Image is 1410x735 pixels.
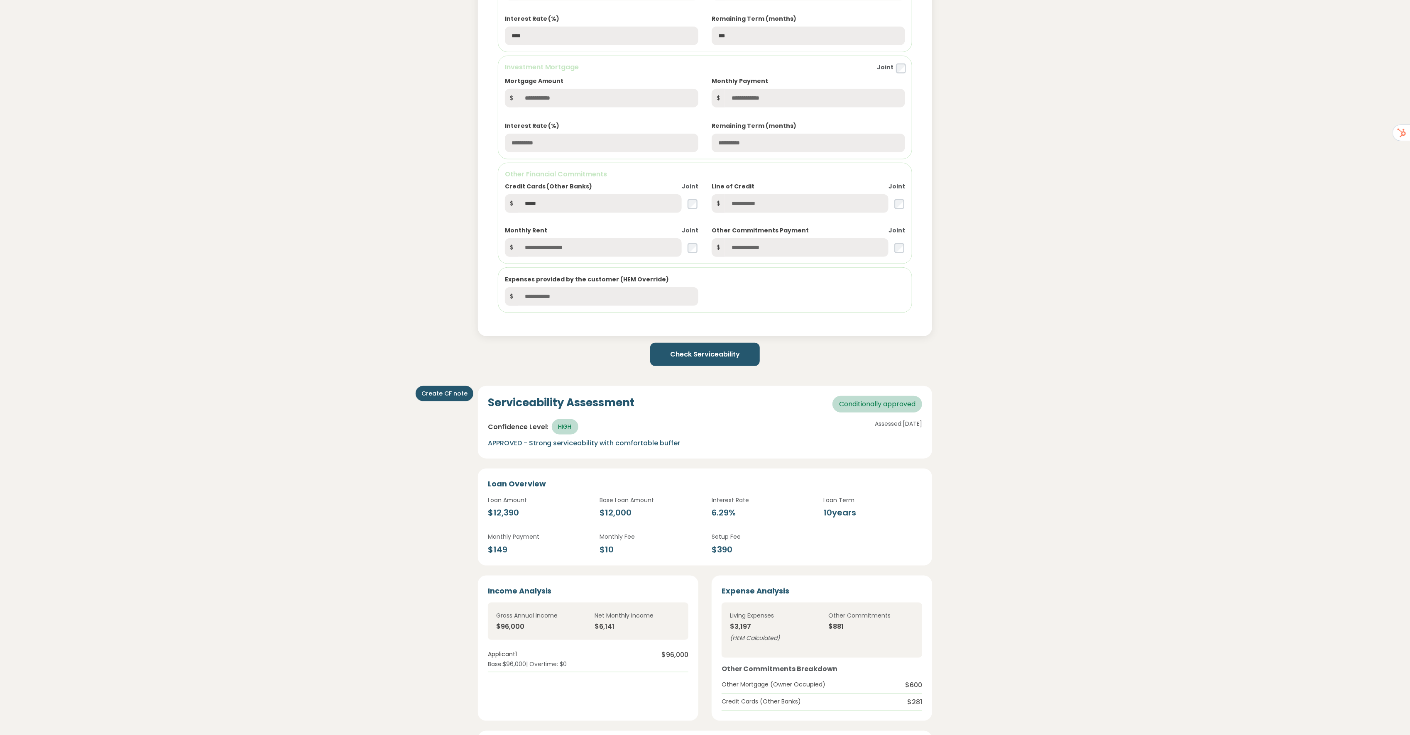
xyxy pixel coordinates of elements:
h6: Other Commitments Breakdown [722,664,922,674]
p: Monthly Payment [488,532,587,541]
span: HIGH [552,419,578,435]
span: $ [505,194,518,213]
div: $881 [829,622,914,632]
p: Gross Annual Income [496,611,582,620]
label: Joint [682,226,698,235]
label: Line of Credit [712,182,754,191]
span: $ [712,238,725,257]
p: Setup Fee [712,532,810,541]
button: Check Serviceability [650,343,760,366]
label: Monthly Payment [712,77,768,85]
p: Loan Amount [488,496,587,505]
div: $96,000 [496,622,582,632]
button: Create CF note [416,386,473,401]
span: Conditionally approved [832,396,922,413]
label: Remaining Term (months) [712,122,796,130]
p: ( HEM Calculated ) [730,633,815,642]
div: Base: $96,000 | Overtime: $0 [488,660,688,669]
div: $390 [712,543,810,556]
span: $ [505,287,518,306]
span: $ [712,194,725,213]
span: Credit Cards (Other Banks) [722,697,801,707]
h5: Expense Analysis [722,586,922,596]
p: Net Monthly Income [595,611,680,620]
span: $ [505,89,518,107]
p: Living Expenses [730,611,815,620]
span: $281 [907,697,922,707]
p: Base Loan Amount [600,496,698,505]
div: $12,000 [600,506,698,519]
h5: Income Analysis [488,586,688,596]
span: $96,000 [661,650,688,660]
p: Monthly Fee [600,532,698,541]
label: Expenses provided by the customer (HEM Override) [505,275,669,284]
label: Joint [889,226,905,235]
p: Other Commitments [829,611,914,620]
div: $149 [488,543,587,556]
label: Credit Cards (Other Banks) [505,182,592,191]
h6: Other Financial Commitments [505,170,906,179]
div: $6,141 [595,622,680,632]
label: Joint [877,63,893,72]
span: Applicant 1 [488,650,517,660]
div: $12,390 [488,506,587,519]
p: Loan Term [824,496,923,505]
label: Mortgage Amount [505,77,564,85]
h5: Loan Overview [488,479,923,489]
span: $600 [905,680,922,690]
div: $3,197 [730,622,815,632]
div: $10 [600,543,698,556]
span: Confidence Level: [488,422,548,432]
label: Other Commitments Payment [712,226,809,235]
span: Create CF note [421,389,468,398]
label: Monthly Rent [505,226,547,235]
label: Remaining Term (months) [712,15,796,23]
div: 6.29 % [712,506,810,519]
span: Other Mortgage (Owner Occupied) [722,680,825,690]
label: Interest Rate (%) [505,15,560,23]
iframe: Chat Widget [1368,695,1410,735]
div: 10 years [824,506,923,519]
p: APPROVED - Strong serviceability with comfortable buffer [488,438,773,449]
h4: Serviceability Assessment [488,396,635,410]
h6: Investment Mortgage [505,63,579,72]
span: $ [505,238,518,257]
label: Joint [682,182,698,191]
label: Joint [889,182,905,191]
span: $ [712,89,725,107]
p: Interest Rate [712,496,810,505]
label: Interest Rate (%) [505,122,560,130]
p: Assessed: [DATE] [786,419,923,428]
